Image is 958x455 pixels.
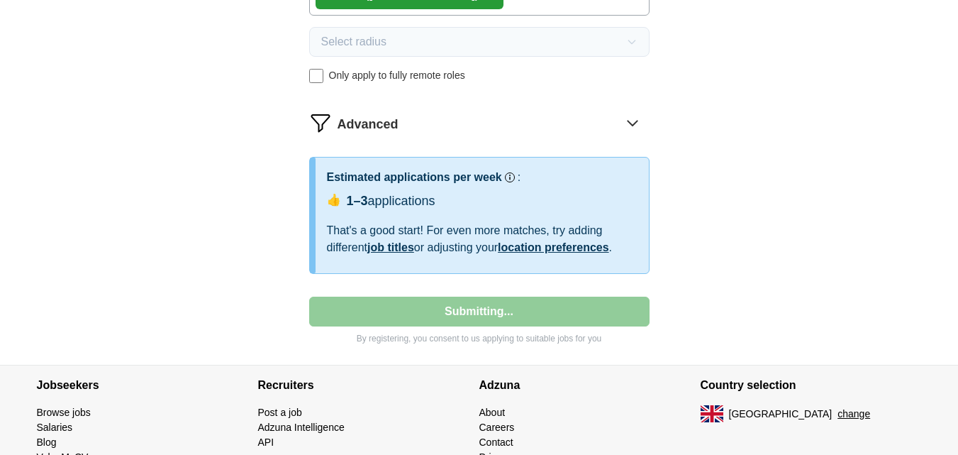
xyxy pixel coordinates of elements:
a: API [258,437,274,448]
a: Adzuna Intelligence [258,422,345,433]
a: Post a job [258,407,302,418]
img: filter [309,111,332,134]
h4: Country selection [701,366,922,405]
button: Select radius [309,27,650,57]
span: Only apply to fully remote roles [329,68,465,83]
a: Blog [37,437,57,448]
div: That's a good start! For even more matches, try adding different or adjusting your . [327,222,637,256]
a: job titles [367,241,414,253]
div: applications [347,192,435,211]
button: change [837,407,870,422]
a: Careers [479,422,515,433]
a: Salaries [37,422,73,433]
input: Only apply to fully remote roles [309,69,323,83]
a: About [479,407,506,418]
span: Advanced [338,115,399,134]
h3: Estimated applications per week [327,169,502,186]
a: Contact [479,437,513,448]
span: Select radius [321,33,387,50]
button: Submitting... [309,297,650,327]
h3: : [518,169,520,186]
p: By registering, you consent to us applying to suitable jobs for you [309,332,650,345]
img: UK flag [701,405,723,422]
a: location preferences [498,241,609,253]
a: Browse jobs [37,407,91,418]
span: 1–3 [347,194,368,208]
span: [GEOGRAPHIC_DATA] [729,407,832,422]
span: 👍 [327,192,341,209]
